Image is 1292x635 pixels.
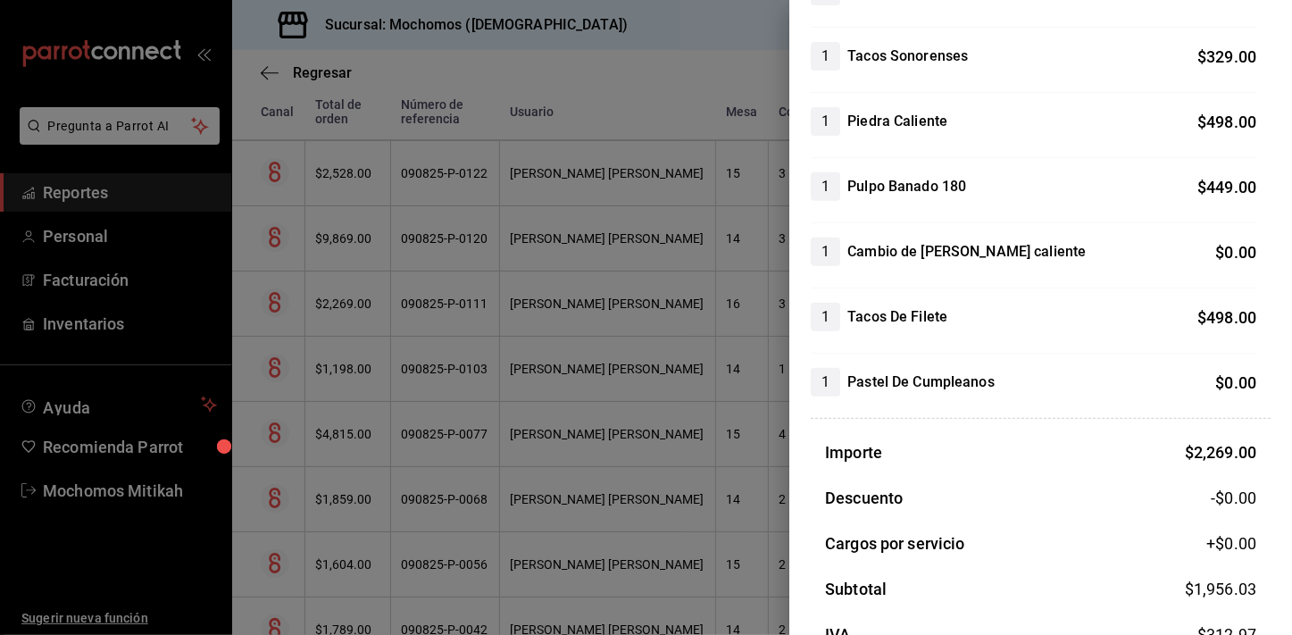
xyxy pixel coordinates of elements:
[825,577,887,601] h3: Subtotal
[1215,243,1256,262] span: $ 0.00
[825,531,965,556] h3: Cargos por servicio
[811,372,840,393] span: 1
[1211,486,1256,510] span: -$0.00
[811,46,840,67] span: 1
[1215,373,1256,392] span: $ 0.00
[811,241,840,263] span: 1
[1197,113,1256,131] span: $ 498.00
[825,440,882,464] h3: Importe
[1197,308,1256,327] span: $ 498.00
[847,372,995,393] h4: Pastel De Cumpleanos
[1185,580,1256,598] span: $ 1,956.03
[825,486,903,510] h3: Descuento
[847,241,1086,263] h4: Cambio de [PERSON_NAME] caliente
[847,111,947,132] h4: Piedra Caliente
[847,46,968,67] h4: Tacos Sonorenses
[811,111,840,132] span: 1
[847,306,947,328] h4: Tacos De Filete
[847,176,966,197] h4: Pulpo Banado 180
[811,306,840,328] span: 1
[811,176,840,197] span: 1
[1185,443,1256,462] span: $ 2,269.00
[1197,47,1256,66] span: $ 329.00
[1206,531,1256,556] span: +$ 0.00
[1197,178,1256,196] span: $ 449.00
